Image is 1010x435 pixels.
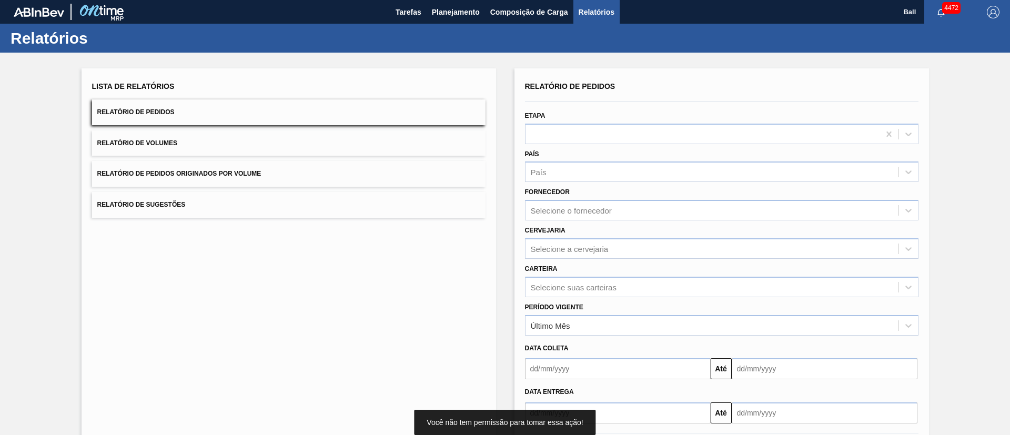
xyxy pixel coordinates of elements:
label: País [525,150,539,158]
button: Relatório de Sugestões [92,192,486,218]
div: Último Mês [531,321,570,330]
label: Período Vigente [525,304,583,311]
span: Composição de Carga [490,6,568,18]
input: dd/mm/yyyy [525,402,711,423]
span: Você não tem permissão para tomar essa ação! [427,418,583,427]
h1: Relatórios [11,32,197,44]
span: Relatório de Pedidos Originados por Volume [97,170,261,177]
span: Relatório de Volumes [97,139,177,147]
div: Selecione o fornecedor [531,206,612,215]
span: Data coleta [525,345,569,352]
input: dd/mm/yyyy [525,358,711,379]
div: Selecione suas carteiras [531,282,617,291]
input: dd/mm/yyyy [732,358,917,379]
span: Data entrega [525,388,574,396]
button: Até [711,358,732,379]
button: Até [711,402,732,423]
label: Cervejaria [525,227,565,234]
span: 4472 [942,2,961,14]
button: Relatório de Volumes [92,130,486,156]
button: Notificações [924,5,958,19]
span: Relatório de Pedidos [525,82,615,90]
img: Logout [987,6,999,18]
button: Relatório de Pedidos Originados por Volume [92,161,486,187]
div: Selecione a cervejaria [531,244,609,253]
input: dd/mm/yyyy [732,402,917,423]
span: Lista de Relatórios [92,82,175,90]
span: Tarefas [396,6,421,18]
label: Etapa [525,112,546,119]
span: Relatório de Pedidos [97,108,175,116]
div: País [531,168,547,177]
span: Relatório de Sugestões [97,201,186,208]
button: Relatório de Pedidos [92,99,486,125]
label: Carteira [525,265,558,272]
span: Planejamento [432,6,480,18]
label: Fornecedor [525,188,570,196]
img: TNhmsLtSVTkK8tSr43FrP2fwEKptu5GPRR3wAAAABJRU5ErkJggg== [14,7,64,17]
span: Relatórios [579,6,614,18]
